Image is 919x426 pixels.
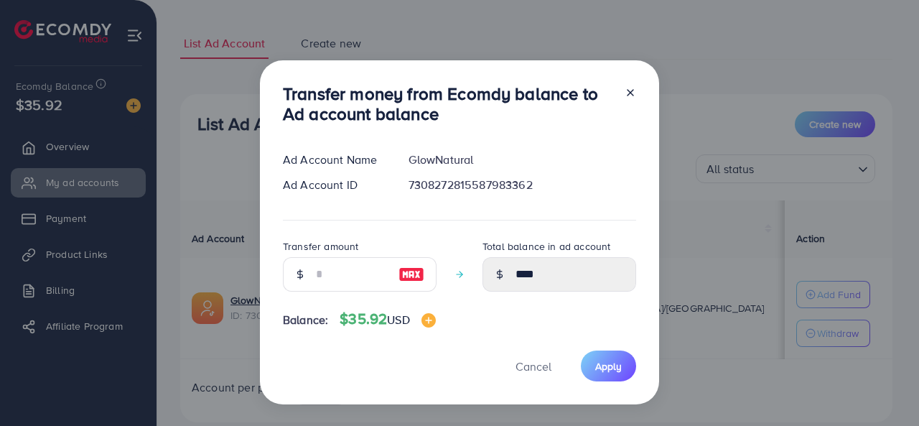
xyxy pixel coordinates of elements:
label: Total balance in ad account [482,239,610,254]
button: Apply [581,351,636,381]
div: GlowNatural [397,152,648,168]
div: Ad Account ID [271,177,397,193]
h4: $35.92 [340,310,435,328]
iframe: Chat [858,361,908,415]
img: image [421,313,436,328]
span: Balance: [283,312,328,328]
div: 7308272815587983362 [397,177,648,193]
label: Transfer amount [283,239,358,254]
span: Cancel [516,358,551,374]
button: Cancel [498,351,569,381]
h3: Transfer money from Ecomdy balance to Ad account balance [283,83,613,125]
span: USD [387,312,409,328]
span: Apply [595,359,622,374]
div: Ad Account Name [271,152,397,168]
img: image [398,266,424,283]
